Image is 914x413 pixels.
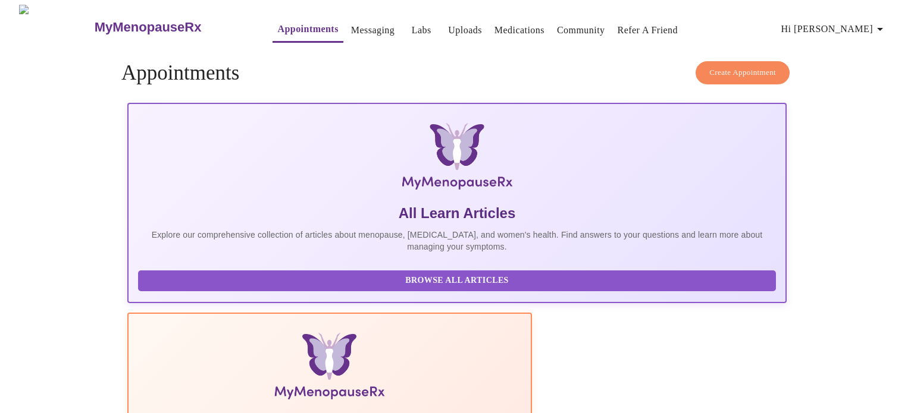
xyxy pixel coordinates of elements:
a: Messaging [351,22,395,39]
span: Hi [PERSON_NAME] [781,21,887,37]
a: Medications [494,22,544,39]
button: Labs [402,18,440,42]
a: Labs [412,22,431,39]
p: Explore our comprehensive collection of articles about menopause, [MEDICAL_DATA], and women's hea... [138,229,776,253]
button: Appointments [273,17,343,43]
button: Medications [490,18,549,42]
img: MyMenopauseRx Logo [237,123,677,194]
button: Community [552,18,610,42]
button: Hi [PERSON_NAME] [777,17,892,41]
a: Community [557,22,605,39]
img: MyMenopauseRx Logo [19,5,93,49]
h5: All Learn Articles [138,204,776,223]
a: Uploads [448,22,482,39]
h3: MyMenopauseRx [95,20,202,35]
button: Create Appointment [696,61,790,84]
a: Appointments [277,21,338,37]
a: Browse All Articles [138,275,779,285]
button: Uploads [443,18,487,42]
span: Browse All Articles [150,273,764,288]
a: MyMenopauseRx [93,7,249,48]
button: Refer a Friend [613,18,683,42]
img: Menopause Manual [199,333,460,404]
span: Create Appointment [709,66,776,80]
button: Messaging [346,18,399,42]
h4: Appointments [121,61,793,85]
button: Browse All Articles [138,270,776,291]
a: Refer a Friend [618,22,678,39]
